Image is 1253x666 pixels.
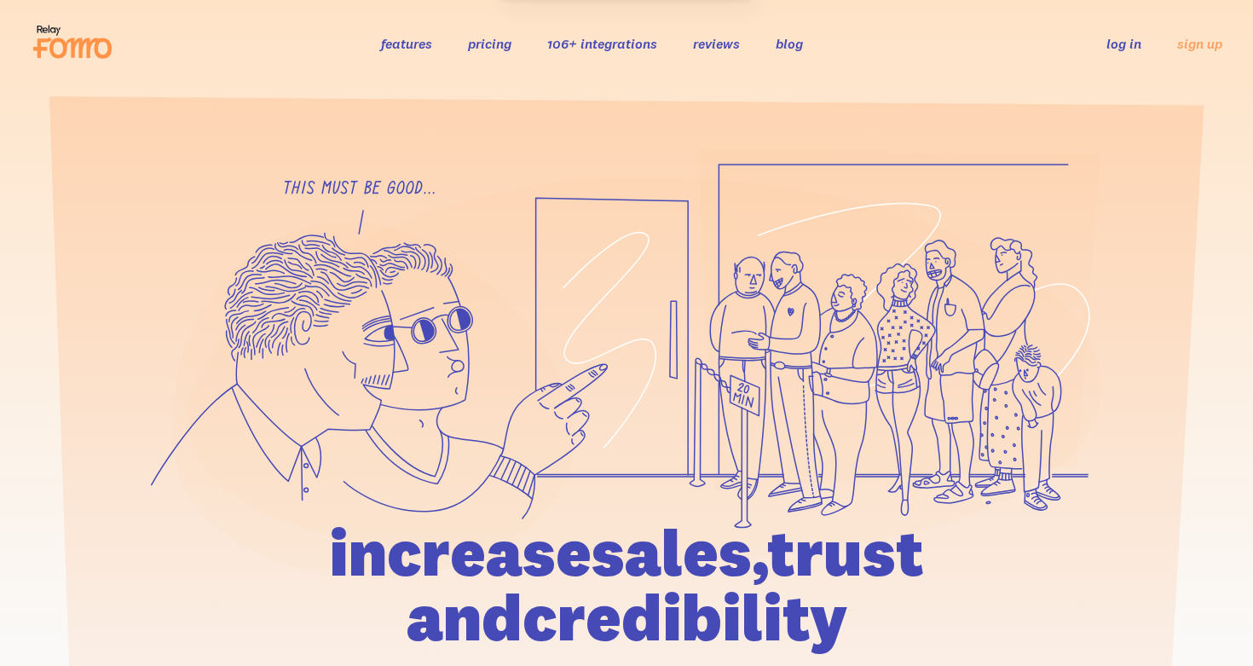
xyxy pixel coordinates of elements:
[693,35,740,52] a: reviews
[1177,35,1222,53] a: sign up
[468,35,511,52] a: pricing
[547,35,657,52] a: 106+ integrations
[232,520,1021,650] h1: increase sales, trust and credibility
[381,35,432,52] a: features
[776,35,803,52] a: blog
[1106,35,1141,52] a: log in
